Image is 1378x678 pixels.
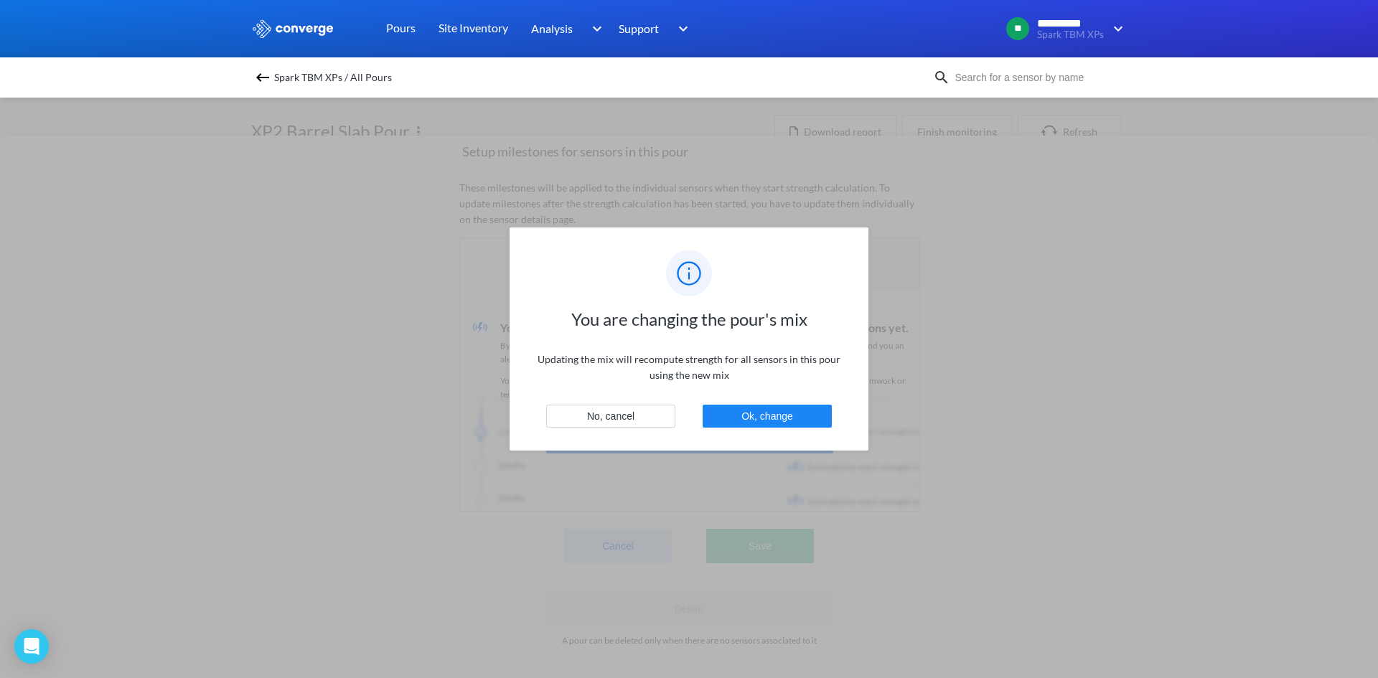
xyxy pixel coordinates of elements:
[933,69,950,86] img: icon-search.svg
[533,352,845,383] p: Updating the mix will recompute strength for all sensors in this pour using the new mix
[14,629,49,664] div: Open Intercom Messenger
[251,19,334,38] img: logo_ewhite.svg
[583,20,606,37] img: downArrow.svg
[950,70,1124,85] input: Search for a sensor by name
[669,20,692,37] img: downArrow.svg
[533,308,845,331] h1: You are changing the pour's mix
[254,69,271,86] img: backspace.svg
[1037,29,1104,40] span: Spark TBM XPs
[1104,20,1127,37] img: downArrow.svg
[703,405,832,428] button: Ok, change
[274,67,392,88] span: Spark TBM XPs / All Pours
[546,405,675,428] button: No, cancel
[666,250,712,296] img: info-blue.svg
[531,19,573,37] span: Analysis
[619,19,659,37] span: Support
